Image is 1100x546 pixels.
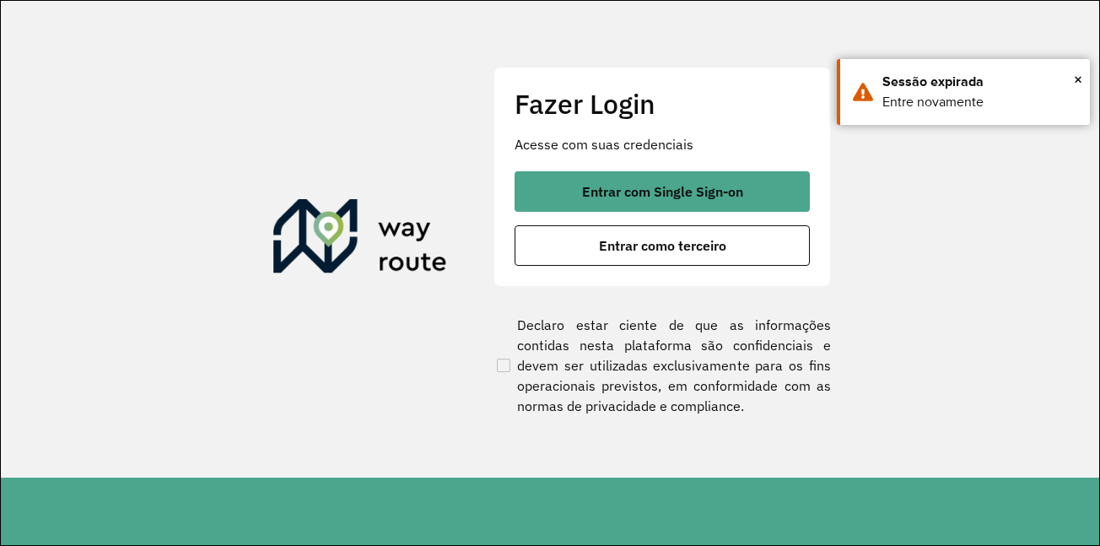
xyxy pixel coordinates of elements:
[515,88,810,120] h2: Fazer Login
[493,315,831,416] label: Declaro estar ciente de que as informações contidas nesta plataforma são confidenciais e devem se...
[515,171,810,212] button: button
[515,134,810,154] p: Acesse com suas credenciais
[1074,67,1082,92] button: Close
[882,72,1077,92] div: Sessão expirada
[273,199,447,280] img: Roteirizador AmbevTech
[882,92,1077,112] div: Entre novamente
[582,185,743,198] span: Entrar com Single Sign-on
[1074,67,1082,92] span: ×
[599,239,726,252] span: Entrar como terceiro
[515,225,810,266] button: button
